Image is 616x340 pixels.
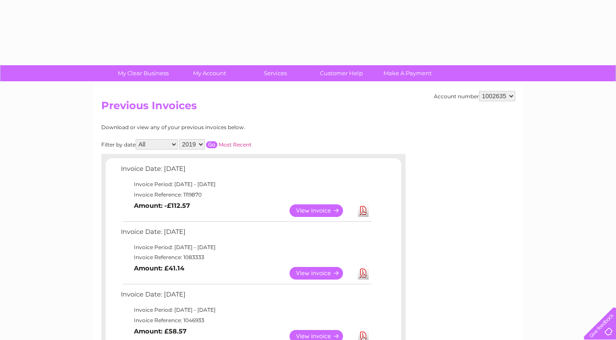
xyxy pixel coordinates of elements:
[134,327,186,335] b: Amount: £58.57
[101,100,515,116] h2: Previous Invoices
[358,267,369,280] a: Download
[119,315,373,326] td: Invoice Reference: 1046933
[134,202,190,210] b: Amount: -£112.57
[101,139,330,150] div: Filter by date
[372,65,443,81] a: Make A Payment
[173,65,245,81] a: My Account
[240,65,311,81] a: Services
[219,141,252,148] a: Most Recent
[119,242,373,253] td: Invoice Period: [DATE] - [DATE]
[107,65,179,81] a: My Clear Business
[119,305,373,315] td: Invoice Period: [DATE] - [DATE]
[119,179,373,190] td: Invoice Period: [DATE] - [DATE]
[119,226,373,242] td: Invoice Date: [DATE]
[434,91,515,101] div: Account number
[290,204,353,217] a: View
[134,264,184,272] b: Amount: £41.14
[101,124,330,130] div: Download or view any of your previous invoices below.
[119,163,373,179] td: Invoice Date: [DATE]
[290,267,353,280] a: View
[119,289,373,305] td: Invoice Date: [DATE]
[358,204,369,217] a: Download
[306,65,377,81] a: Customer Help
[119,252,373,263] td: Invoice Reference: 1083333
[119,190,373,200] td: Invoice Reference: 1119870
